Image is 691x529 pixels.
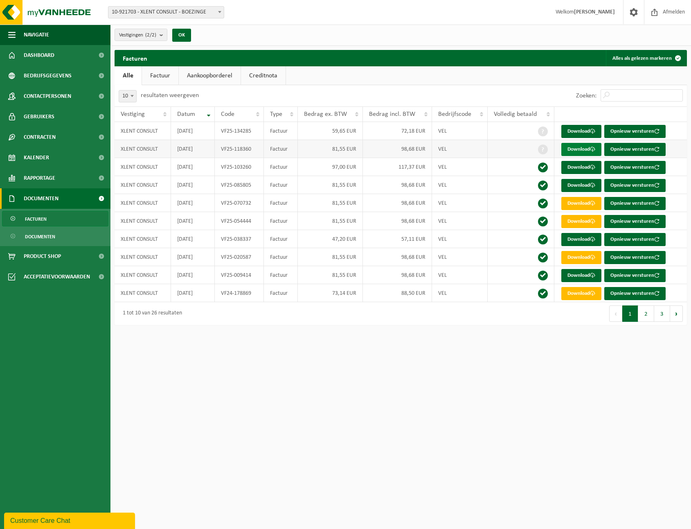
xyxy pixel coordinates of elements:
[363,230,432,248] td: 57,11 EUR
[215,122,263,140] td: VF25-134285
[264,284,298,302] td: Factuur
[369,111,415,118] span: Bedrag incl. BTW
[432,194,488,212] td: VEL
[108,7,224,18] span: 10-921703 - XLENT CONSULT - BOEZINGE
[432,248,488,266] td: VEL
[561,179,601,192] a: Download
[432,284,488,302] td: VEL
[25,229,55,244] span: Documenten
[2,228,108,244] a: Documenten
[172,29,191,42] button: OK
[561,251,601,264] a: Download
[115,266,171,284] td: XLENT CONSULT
[215,176,263,194] td: VF25-085805
[363,158,432,176] td: 117,37 EUR
[432,176,488,194] td: VEL
[215,266,263,284] td: VF25-009414
[561,269,601,282] a: Download
[264,122,298,140] td: Factuur
[432,266,488,284] td: VEL
[115,29,167,41] button: Vestigingen(2/2)
[115,122,171,140] td: XLENT CONSULT
[108,6,224,18] span: 10-921703 - XLENT CONSULT - BOEZINGE
[115,230,171,248] td: XLENT CONSULT
[24,127,56,147] span: Contracten
[304,111,347,118] span: Bedrag ex. BTW
[363,284,432,302] td: 88,50 EUR
[264,140,298,158] td: Factuur
[604,179,666,192] button: Opnieuw versturen
[561,215,601,228] a: Download
[264,266,298,284] td: Factuur
[622,305,638,322] button: 1
[171,140,215,158] td: [DATE]
[298,140,363,158] td: 81,55 EUR
[264,212,298,230] td: Factuur
[604,197,666,210] button: Opnieuw versturen
[115,140,171,158] td: XLENT CONSULT
[177,111,195,118] span: Datum
[171,122,215,140] td: [DATE]
[432,122,488,140] td: VEL
[604,251,666,264] button: Opnieuw versturen
[215,212,263,230] td: VF25-054444
[24,86,71,106] span: Contactpersonen
[298,266,363,284] td: 81,55 EUR
[604,143,666,156] button: Opnieuw versturen
[115,158,171,176] td: XLENT CONSULT
[115,284,171,302] td: XLENT CONSULT
[604,161,666,174] button: Opnieuw versturen
[264,248,298,266] td: Factuur
[241,66,286,85] a: Creditnota
[298,176,363,194] td: 81,55 EUR
[432,230,488,248] td: VEL
[115,50,155,66] h2: Facturen
[574,9,615,15] strong: [PERSON_NAME]
[363,266,432,284] td: 98,68 EUR
[264,176,298,194] td: Factuur
[171,284,215,302] td: [DATE]
[24,45,54,66] span: Dashboard
[215,284,263,302] td: VF24-178869
[171,158,215,176] td: [DATE]
[24,267,90,287] span: Acceptatievoorwaarden
[494,111,537,118] span: Volledig betaald
[25,211,47,227] span: Facturen
[119,90,137,102] span: 10
[24,66,72,86] span: Bedrijfsgegevens
[2,211,108,226] a: Facturen
[24,246,61,267] span: Product Shop
[24,188,59,209] span: Documenten
[215,140,263,158] td: VF25-118360
[171,266,215,284] td: [DATE]
[604,215,666,228] button: Opnieuw versturen
[115,176,171,194] td: XLENT CONSULT
[604,233,666,246] button: Opnieuw versturen
[119,306,182,321] div: 1 tot 10 van 26 resultaten
[363,122,432,140] td: 72,18 EUR
[24,25,49,45] span: Navigatie
[654,305,670,322] button: 3
[264,194,298,212] td: Factuur
[145,32,156,38] count: (2/2)
[115,248,171,266] td: XLENT CONSULT
[221,111,234,118] span: Code
[576,93,596,99] label: Zoeken:
[264,230,298,248] td: Factuur
[270,111,282,118] span: Type
[561,287,601,300] a: Download
[119,29,156,41] span: Vestigingen
[604,125,666,138] button: Opnieuw versturen
[171,230,215,248] td: [DATE]
[24,147,49,168] span: Kalender
[171,212,215,230] td: [DATE]
[363,140,432,158] td: 98,68 EUR
[24,168,55,188] span: Rapportage
[298,284,363,302] td: 73,14 EUR
[606,50,686,66] button: Alles als gelezen markeren
[264,158,298,176] td: Factuur
[638,305,654,322] button: 2
[298,194,363,212] td: 81,55 EUR
[561,233,601,246] a: Download
[298,158,363,176] td: 97,00 EUR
